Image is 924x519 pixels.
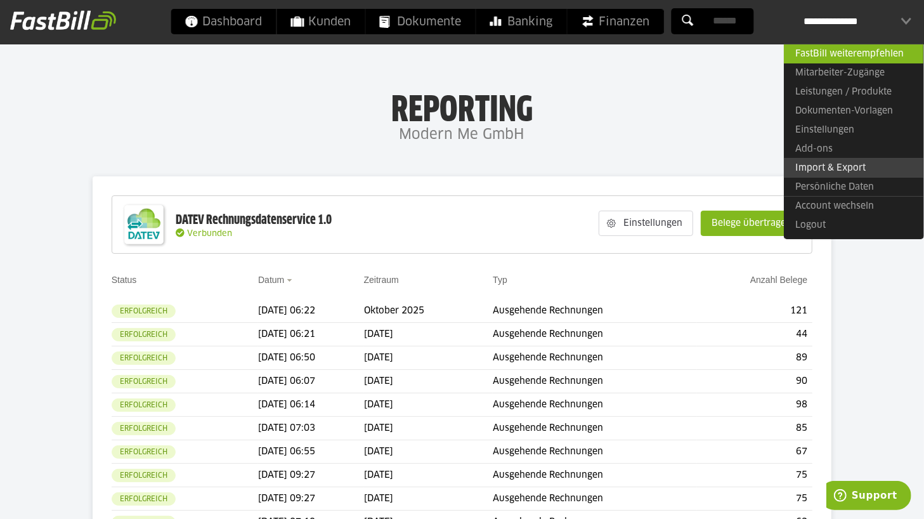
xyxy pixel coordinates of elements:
[697,487,812,511] td: 75
[112,351,176,365] sl-badge: Erfolgreich
[697,440,812,464] td: 67
[490,9,552,34] span: Banking
[697,299,812,323] td: 121
[364,323,493,346] td: [DATE]
[784,216,923,235] a: Logout
[112,328,176,341] sl-badge: Erfolgreich
[119,199,169,250] img: DATEV-Datenservice Logo
[379,9,461,34] span: Dokumente
[258,275,284,285] a: Datum
[364,346,493,370] td: [DATE]
[493,323,697,346] td: Ausgehende Rechnungen
[697,370,812,393] td: 90
[258,393,364,417] td: [DATE] 06:14
[364,370,493,393] td: [DATE]
[258,440,364,464] td: [DATE] 06:55
[697,346,812,370] td: 89
[112,469,176,482] sl-badge: Erfolgreich
[171,9,276,34] a: Dashboard
[493,417,697,440] td: Ausgehende Rechnungen
[476,9,566,34] a: Banking
[784,82,923,102] a: Leistungen / Produkte
[493,346,697,370] td: Ausgehende Rechnungen
[697,323,812,346] td: 44
[364,464,493,487] td: [DATE]
[10,10,116,30] img: fastbill_logo_white.png
[290,9,351,34] span: Kunden
[127,89,797,122] h1: Reporting
[112,275,137,285] a: Status
[112,492,176,506] sl-badge: Erfolgreich
[784,140,923,159] a: Add-ons
[493,440,697,464] td: Ausgehende Rechnungen
[112,398,176,412] sl-badge: Erfolgreich
[599,211,693,236] sl-button: Einstellungen
[287,279,295,282] img: sort_desc.gif
[493,464,697,487] td: Ausgehende Rechnungen
[258,464,364,487] td: [DATE] 09:27
[364,275,399,285] a: Zeitraum
[784,44,923,63] a: FastBill weiterempfehlen
[364,393,493,417] td: [DATE]
[493,393,697,417] td: Ausgehende Rechnungen
[784,196,923,216] a: Account wechseln
[112,375,176,388] sl-badge: Erfolgreich
[112,422,176,435] sl-badge: Erfolgreich
[750,275,807,285] a: Anzahl Belege
[364,299,493,323] td: Oktober 2025
[493,370,697,393] td: Ausgehende Rechnungen
[784,121,923,140] a: Einstellungen
[784,177,923,197] a: Persönliche Daten
[784,102,923,121] a: Dokumenten-Vorlagen
[112,305,176,318] sl-badge: Erfolgreich
[365,9,475,34] a: Dokumente
[258,370,364,393] td: [DATE] 06:07
[581,9,649,34] span: Finanzen
[258,487,364,511] td: [DATE] 09:27
[258,346,364,370] td: [DATE] 06:50
[185,9,262,34] span: Dashboard
[784,158,923,178] a: Import & Export
[112,445,176,459] sl-badge: Erfolgreich
[364,417,493,440] td: [DATE]
[277,9,365,34] a: Kunden
[258,417,364,440] td: [DATE] 07:03
[697,464,812,487] td: 75
[826,481,911,513] iframe: Öffnet ein Widget, in dem Sie weitere Informationen finden
[493,299,697,323] td: Ausgehende Rechnungen
[364,487,493,511] td: [DATE]
[364,440,493,464] td: [DATE]
[784,63,923,82] a: Mitarbeiter-Zugänge
[493,487,697,511] td: Ausgehende Rechnungen
[176,212,332,228] div: DATEV Rechnungsdatenservice 1.0
[567,9,663,34] a: Finanzen
[187,230,232,238] span: Verbunden
[258,299,364,323] td: [DATE] 06:22
[697,393,812,417] td: 98
[493,275,507,285] a: Typ
[697,417,812,440] td: 85
[701,211,802,236] sl-button: Belege übertragen
[258,323,364,346] td: [DATE] 06:21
